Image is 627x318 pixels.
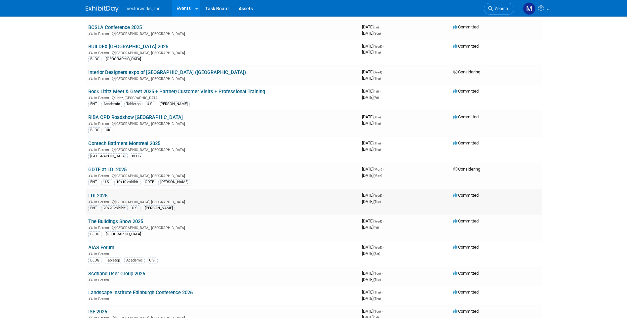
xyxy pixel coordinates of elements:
[88,173,357,178] div: [GEOGRAPHIC_DATA], [GEOGRAPHIC_DATA]
[94,297,111,301] span: In-Person
[362,296,381,301] span: [DATE]
[88,258,101,263] div: BLDG
[382,290,383,295] span: -
[362,271,383,276] span: [DATE]
[373,219,382,223] span: (Wed)
[158,101,190,107] div: [PERSON_NAME]
[88,271,145,277] a: Scotland User Group 2026
[453,69,480,74] span: Considering
[89,32,93,35] img: In-Person Event
[373,141,381,145] span: (Thu)
[373,200,381,204] span: (Tue)
[104,56,143,62] div: [GEOGRAPHIC_DATA]
[104,231,143,237] div: [GEOGRAPHIC_DATA]
[362,251,380,256] span: [DATE]
[362,277,381,282] span: [DATE]
[130,205,140,211] div: U.S.
[88,140,160,146] a: Contech Batiment Montreal 2025
[453,89,479,94] span: Committed
[362,95,379,100] span: [DATE]
[147,258,158,263] div: U.S.
[94,77,111,81] span: In-Person
[373,122,381,125] span: (Thu)
[453,193,479,198] span: Committed
[88,205,99,211] div: ENT
[89,297,93,300] img: In-Person Event
[453,219,479,223] span: Committed
[373,291,381,294] span: (Thu)
[373,174,382,178] span: (Mon)
[453,245,479,250] span: Committed
[94,122,111,126] span: In-Person
[380,24,381,29] span: -
[373,25,379,29] span: (Fri)
[88,69,246,75] a: Interior Designers expo of [GEOGRAPHIC_DATA] ([GEOGRAPHIC_DATA])
[130,153,143,159] div: BLDG
[383,69,384,74] span: -
[362,24,381,29] span: [DATE]
[362,219,384,223] span: [DATE]
[145,101,155,107] div: U.S.
[362,245,384,250] span: [DATE]
[362,69,384,74] span: [DATE]
[382,309,383,314] span: -
[373,310,381,313] span: (Tue)
[114,179,140,185] div: 10x10 exhibit
[382,114,383,119] span: -
[127,6,162,11] span: Vectorworks, Inc.
[88,44,168,50] a: BUILDEX [GEOGRAPHIC_DATA] 2025
[453,309,479,314] span: Committed
[88,231,101,237] div: BLDG
[89,200,93,203] img: In-Person Event
[124,258,145,263] div: Academic
[383,219,384,223] span: -
[362,114,383,119] span: [DATE]
[101,101,122,107] div: Academic
[94,148,111,152] span: In-Person
[373,168,382,171] span: (Mon)
[104,258,122,263] div: Tabletop
[523,2,535,15] img: Michael Bance
[373,252,380,256] span: (Sat)
[383,44,384,49] span: -
[89,51,93,54] img: In-Person Event
[373,246,382,249] span: (Wed)
[88,147,357,152] div: [GEOGRAPHIC_DATA], [GEOGRAPHIC_DATA]
[373,278,381,282] span: (Tue)
[362,121,381,126] span: [DATE]
[89,278,93,281] img: In-Person Event
[382,271,383,276] span: -
[453,290,479,295] span: Committed
[88,95,357,100] div: Lititz, [GEOGRAPHIC_DATA]
[94,32,111,36] span: In-Person
[88,309,107,315] a: ISE 2026
[88,101,99,107] div: ENT
[94,96,111,100] span: In-Person
[89,174,93,177] img: In-Person Event
[362,173,382,178] span: [DATE]
[88,199,357,204] div: [GEOGRAPHIC_DATA], [GEOGRAPHIC_DATA]
[88,153,128,159] div: [GEOGRAPHIC_DATA]
[88,127,101,133] div: BLDG
[88,290,193,296] a: Landscape Institute Edinburgh Conference 2026
[373,272,381,275] span: (Tue)
[373,90,379,93] span: (Fri)
[94,200,111,204] span: In-Person
[362,89,381,94] span: [DATE]
[362,225,379,230] span: [DATE]
[362,147,381,152] span: [DATE]
[362,309,383,314] span: [DATE]
[373,32,381,35] span: (Sun)
[362,76,381,81] span: [DATE]
[453,114,479,119] span: Committed
[88,50,357,55] div: [GEOGRAPHIC_DATA], [GEOGRAPHIC_DATA]
[382,140,383,145] span: -
[89,148,93,151] img: In-Person Event
[383,167,384,172] span: -
[88,179,99,185] div: ENT
[362,167,384,172] span: [DATE]
[453,167,480,172] span: Considering
[94,226,111,230] span: In-Person
[124,101,142,107] div: Tabletop
[88,56,101,62] div: BLDG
